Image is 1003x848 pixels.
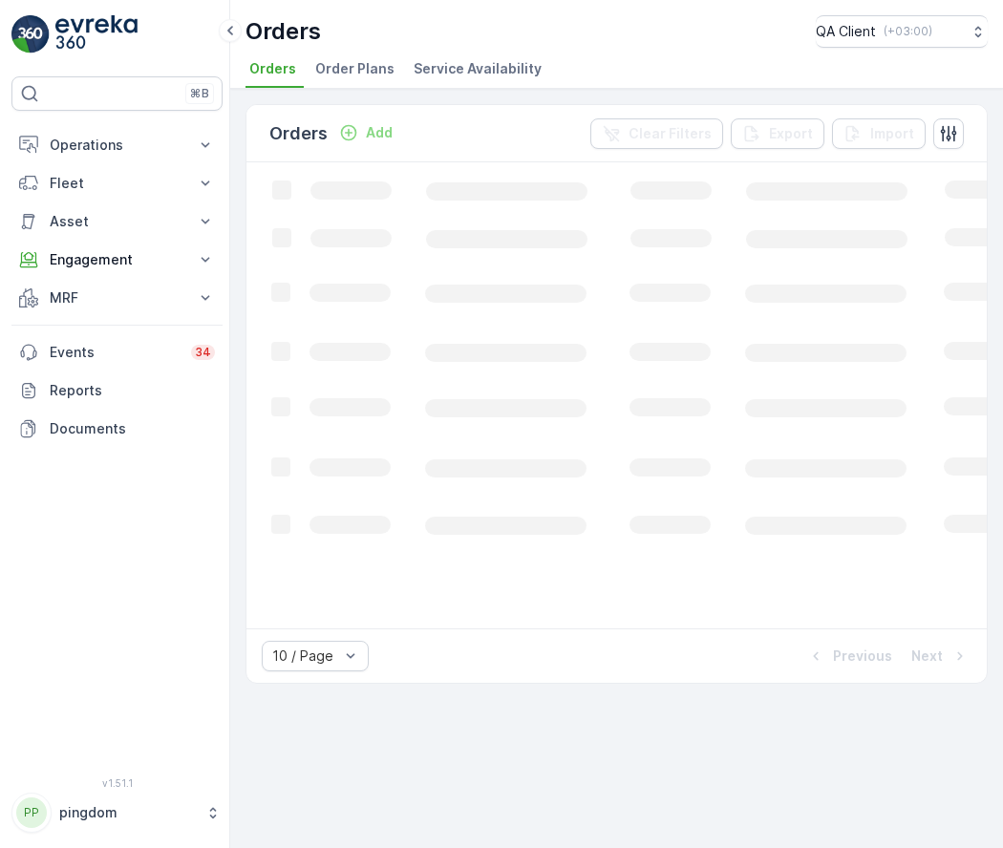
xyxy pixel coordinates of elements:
[804,645,894,668] button: Previous
[50,343,180,362] p: Events
[870,124,914,143] p: Import
[629,124,712,143] p: Clear Filters
[190,86,209,101] p: ⌘B
[315,59,395,78] span: Order Plans
[245,16,321,47] p: Orders
[884,24,932,39] p: ( +03:00 )
[269,120,328,147] p: Orders
[590,118,723,149] button: Clear Filters
[833,647,892,666] p: Previous
[50,136,184,155] p: Operations
[911,647,943,666] p: Next
[16,797,47,828] div: PP
[50,212,184,231] p: Asset
[816,22,876,41] p: QA Client
[11,202,223,241] button: Asset
[59,803,196,822] p: pingdom
[50,288,184,307] p: MRF
[832,118,926,149] button: Import
[11,333,223,371] a: Events34
[11,793,223,833] button: PPpingdom
[11,279,223,317] button: MRF
[731,118,824,149] button: Export
[11,15,50,53] img: logo
[331,121,400,144] button: Add
[769,124,813,143] p: Export
[50,419,215,438] p: Documents
[50,250,184,269] p: Engagement
[414,59,542,78] span: Service Availability
[55,15,138,53] img: logo_light-DOdMpM7g.png
[11,241,223,279] button: Engagement
[11,777,223,789] span: v 1.51.1
[50,381,215,400] p: Reports
[11,126,223,164] button: Operations
[11,371,223,410] a: Reports
[816,15,988,48] button: QA Client(+03:00)
[249,59,296,78] span: Orders
[366,123,393,142] p: Add
[195,345,211,360] p: 34
[11,410,223,448] a: Documents
[50,174,184,193] p: Fleet
[11,164,223,202] button: Fleet
[909,645,971,668] button: Next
